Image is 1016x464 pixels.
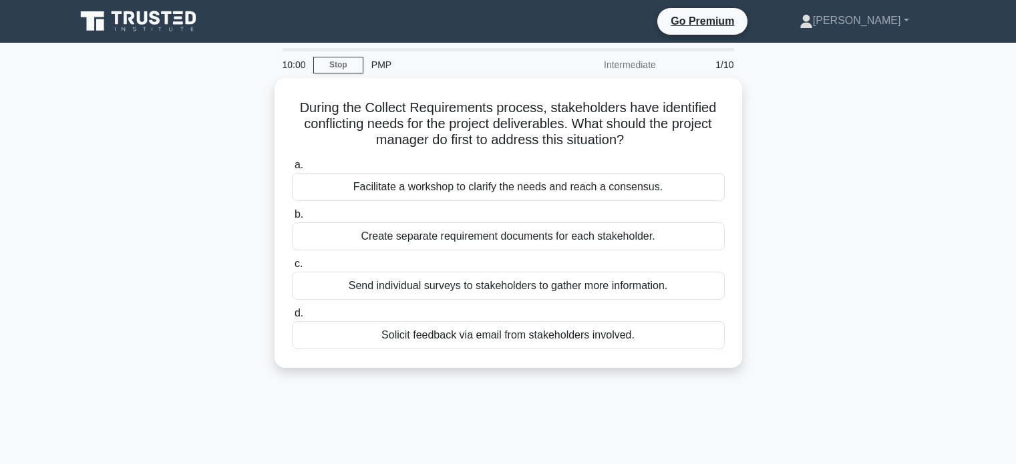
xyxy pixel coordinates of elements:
span: c. [295,258,303,269]
a: [PERSON_NAME] [768,7,941,34]
div: 1/10 [664,51,742,78]
a: Stop [313,57,363,73]
span: a. [295,159,303,170]
div: 10:00 [275,51,313,78]
div: Intermediate [547,51,664,78]
span: d. [295,307,303,318]
div: Send individual surveys to stakeholders to gather more information. [292,272,725,300]
div: Solicit feedback via email from stakeholders involved. [292,321,725,349]
h5: During the Collect Requirements process, stakeholders have identified conflicting needs for the p... [291,99,726,149]
div: Create separate requirement documents for each stakeholder. [292,222,725,250]
span: b. [295,208,303,220]
div: PMP [363,51,547,78]
div: Facilitate a workshop to clarify the needs and reach a consensus. [292,173,725,201]
a: Go Premium [663,13,742,29]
